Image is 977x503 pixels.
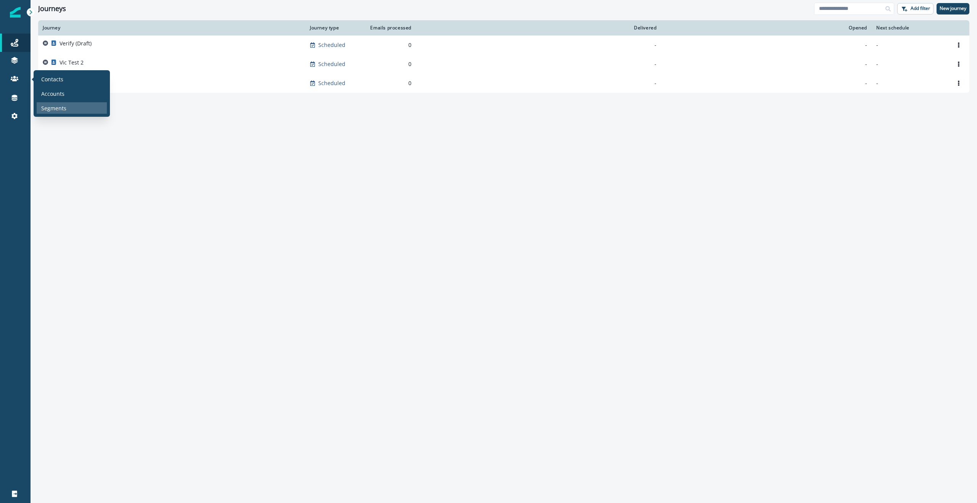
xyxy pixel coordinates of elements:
[666,79,867,87] div: -
[60,59,84,66] p: Vic Test 2
[367,79,411,87] div: 0
[953,58,965,70] button: Options
[367,41,411,49] div: 0
[937,3,969,15] button: New journey
[318,79,345,87] p: Scheduled
[10,7,21,18] img: Inflection
[41,75,63,83] p: Contacts
[37,102,107,114] a: Segments
[876,79,943,87] p: -
[876,41,943,49] p: -
[421,60,656,68] div: -
[41,104,66,112] p: Segments
[43,25,301,31] div: Journey
[421,41,656,49] div: -
[41,90,64,98] p: Accounts
[37,73,107,85] a: Contacts
[38,5,66,13] h1: Journeys
[876,25,943,31] div: Next schedule
[953,77,965,89] button: Options
[953,39,965,51] button: Options
[666,25,867,31] div: Opened
[310,25,358,31] div: Journey type
[367,25,411,31] div: Emails processed
[367,60,411,68] div: 0
[60,40,92,47] p: Verify (Draft)
[911,6,930,11] p: Add filter
[37,88,107,99] a: Accounts
[318,60,345,68] p: Scheduled
[897,3,933,15] button: Add filter
[318,41,345,49] p: Scheduled
[940,6,966,11] p: New journey
[421,25,656,31] div: Delivered
[666,60,867,68] div: -
[38,74,969,93] a: Vic Test 1Scheduled0---Options
[38,55,969,74] a: Vic Test 2Scheduled0---Options
[876,60,943,68] p: -
[421,79,656,87] div: -
[666,41,867,49] div: -
[38,35,969,55] a: Verify (Draft)Scheduled0---Options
